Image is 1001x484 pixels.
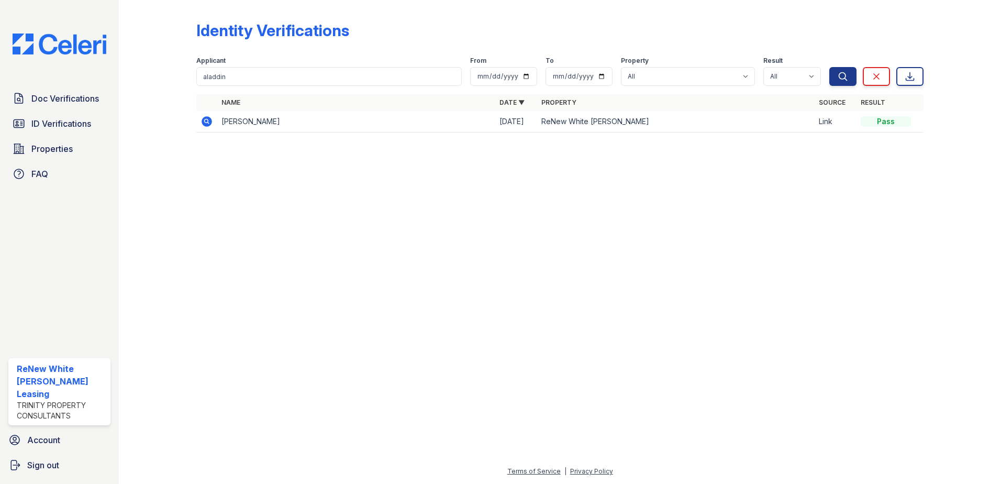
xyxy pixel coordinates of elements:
[31,142,73,155] span: Properties
[196,21,349,40] div: Identity Verifications
[763,57,783,65] label: Result
[815,111,857,133] td: Link
[221,98,240,106] a: Name
[27,459,59,471] span: Sign out
[564,467,566,475] div: |
[537,111,815,133] td: ReNew White [PERSON_NAME]
[8,138,110,159] a: Properties
[31,117,91,130] span: ID Verifications
[499,98,525,106] a: Date ▼
[196,67,462,86] input: Search by name or phone number
[17,400,106,421] div: Trinity Property Consultants
[17,362,106,400] div: ReNew White [PERSON_NAME] Leasing
[861,116,911,127] div: Pass
[621,57,649,65] label: Property
[8,163,110,184] a: FAQ
[819,98,846,106] a: Source
[8,88,110,109] a: Doc Verifications
[4,455,115,476] a: Sign out
[546,57,554,65] label: To
[495,111,537,133] td: [DATE]
[4,34,115,54] img: CE_Logo_Blue-a8612792a0a2168367f1c8372b55b34899dd931a85d93a1a3d3e32e68fde9ad4.png
[861,98,885,106] a: Result
[570,467,613,475] a: Privacy Policy
[8,113,110,134] a: ID Verifications
[31,168,48,180] span: FAQ
[217,111,495,133] td: [PERSON_NAME]
[4,430,115,450] a: Account
[27,434,60,446] span: Account
[541,98,576,106] a: Property
[196,57,226,65] label: Applicant
[31,92,99,105] span: Doc Verifications
[507,467,561,475] a: Terms of Service
[470,57,486,65] label: From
